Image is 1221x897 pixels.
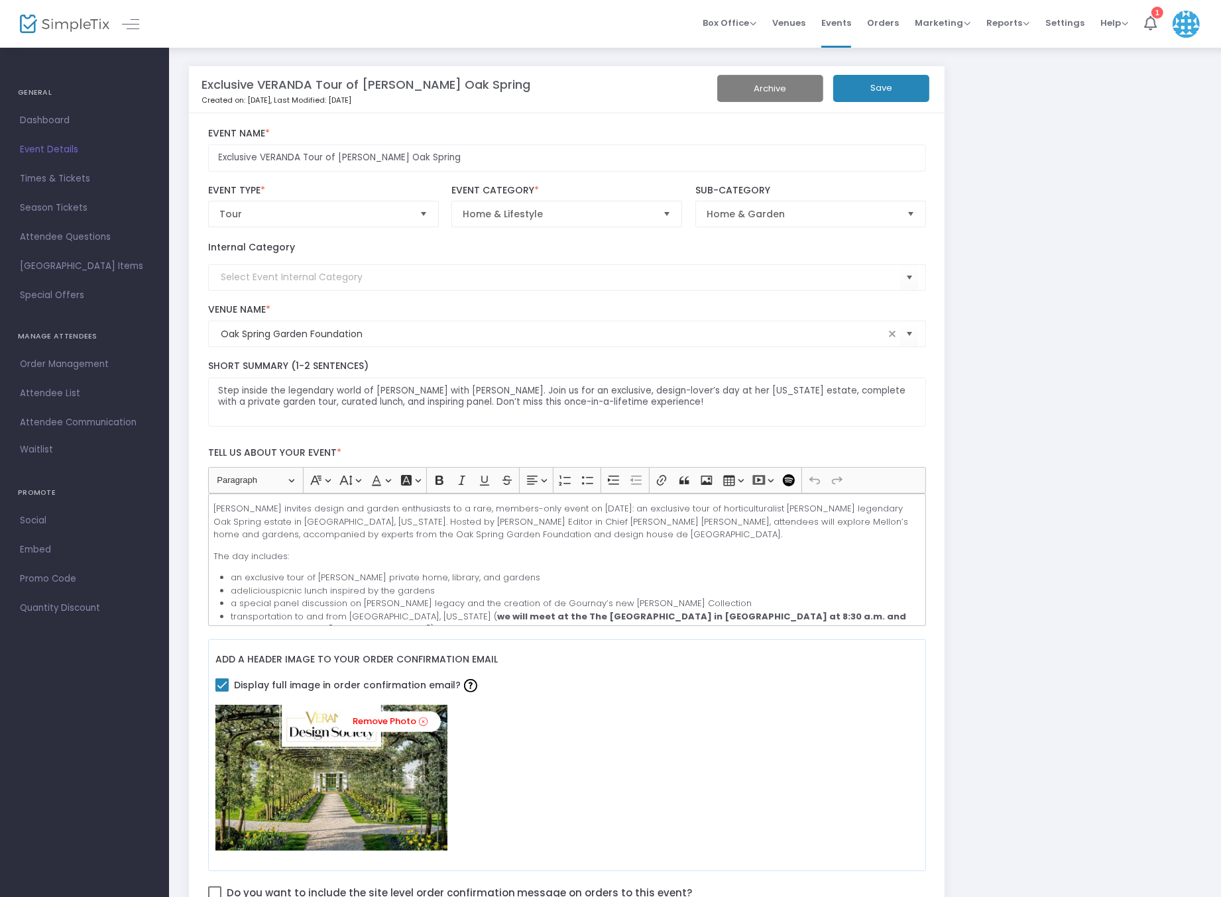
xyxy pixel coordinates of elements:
[1151,7,1163,19] div: 1
[20,356,149,373] span: Order Management
[20,541,149,558] span: Embed
[20,112,149,129] span: Dashboard
[20,199,149,217] span: Season Tickets
[219,207,409,221] span: Tour
[20,512,149,529] span: Social
[18,480,151,506] h4: PROMOTE
[414,201,433,227] button: Select
[237,584,276,597] span: delicious
[1100,17,1128,29] span: Help
[20,600,149,617] span: Quantity Discount
[208,144,926,172] input: Enter Event Name
[901,201,920,227] button: Select
[821,6,851,40] span: Events
[221,270,900,284] input: Select Event Internal Category
[658,201,676,227] button: Select
[1045,6,1084,40] span: Settings
[20,170,149,187] span: Times & Tickets
[234,674,481,696] span: Display full image in order confirmation email?
[208,128,926,140] label: Event Name
[463,207,652,221] span: Home & Lifestyle
[221,327,884,341] input: Select Venue
[18,79,151,106] h4: GENERAL
[208,304,926,316] label: Venue Name
[20,258,149,275] span: [GEOGRAPHIC_DATA] Items
[208,467,926,494] div: Editor toolbar
[202,76,530,93] m-panel-title: Exclusive VERANDA Tour of [PERSON_NAME] Oak Spring
[211,470,300,491] button: Paragraph
[208,240,295,254] label: Internal Category
[208,494,926,626] div: Rich Text Editor, main
[717,75,823,102] button: Archive
[20,229,149,246] span: Attendee Questions
[20,287,149,304] span: Special Offers
[884,326,900,342] span: clear
[215,705,447,851] img: OakSpringSimpleTix.jpg
[695,185,926,197] label: Sub-Category
[772,6,805,40] span: Venues
[915,17,970,29] span: Marketing
[18,323,151,350] h4: MANAGE ATTENDEES
[900,321,919,348] button: Select
[464,679,477,692] img: question-mark
[986,17,1029,29] span: Reports
[703,17,756,29] span: Box Office
[202,440,933,467] label: Tell us about your event
[867,6,899,40] span: Orders
[707,207,896,221] span: Home & Garden
[231,597,920,610] li: a special panel discussion on [PERSON_NAME] legacy and the creation of de Gournay’s new [PERSON_N...
[213,502,920,541] p: [PERSON_NAME] invites design and garden enthusiasts to a rare, members-only event on [DATE]: an e...
[213,550,920,563] p: The day includes:
[231,610,920,636] li: transportation to and from [GEOGRAPHIC_DATA], [US_STATE] ( )
[20,385,149,402] span: Attendee List
[231,610,906,636] strong: we will meet at the The [GEOGRAPHIC_DATA] in [GEOGRAPHIC_DATA] at 8:30 a.m. and travel as a group...
[215,647,498,674] label: Add a header image to your order confirmation email
[20,443,53,456] span: Waitlist
[20,414,149,431] span: Attendee Communication
[20,570,149,588] span: Promo Code
[202,95,689,106] p: Created on: [DATE]
[208,185,439,197] label: Event Type
[20,141,149,158] span: Event Details
[217,472,286,488] span: Paragraph
[208,359,369,372] span: Short Summary (1-2 Sentences)
[900,264,919,291] button: Select
[231,584,920,598] li: a picnic lunch inspired by the gardens
[231,571,920,584] li: an exclusive tour of [PERSON_NAME] private home, library, and gardens
[833,75,929,102] button: Save
[337,712,441,732] a: Remove Photo
[451,185,682,197] label: Event Category
[270,95,351,105] span: , Last Modified: [DATE]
